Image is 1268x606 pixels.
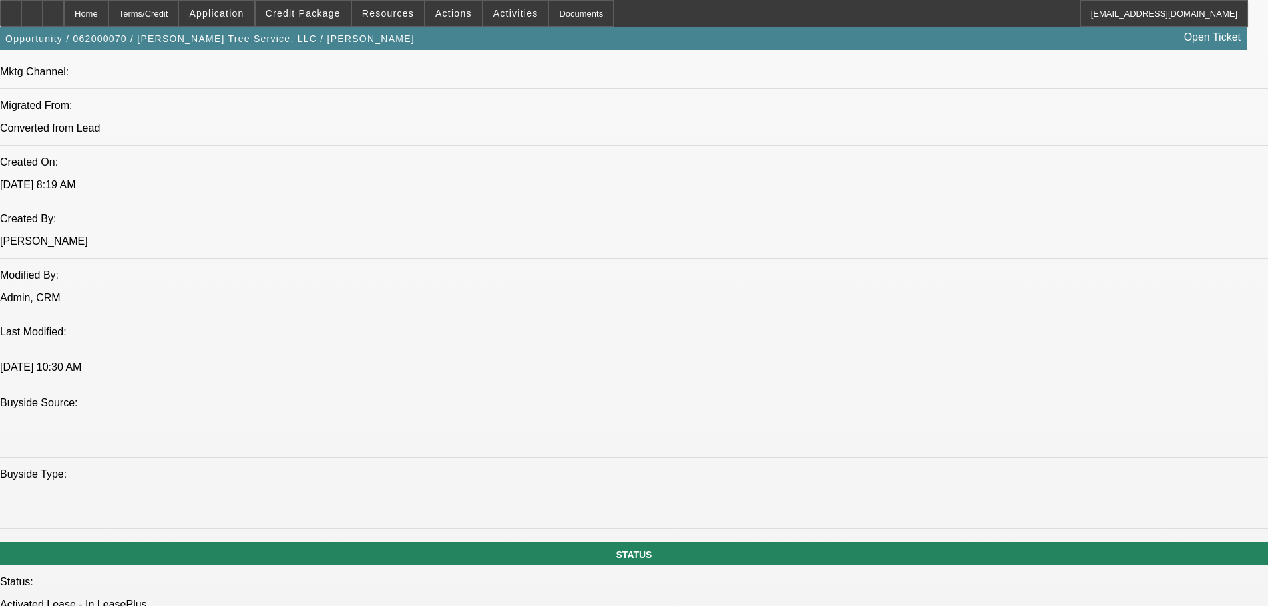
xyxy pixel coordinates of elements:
span: Application [189,8,244,19]
button: Activities [483,1,548,26]
a: Open Ticket [1179,26,1246,49]
span: Resources [362,8,414,19]
span: STATUS [616,549,652,560]
span: Credit Package [266,8,341,19]
span: Actions [435,8,472,19]
button: Credit Package [256,1,351,26]
button: Actions [425,1,482,26]
button: Application [179,1,254,26]
button: Resources [352,1,424,26]
span: Activities [493,8,538,19]
span: Opportunity / 062000070 / [PERSON_NAME] Tree Service, LLC / [PERSON_NAME] [5,33,415,44]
